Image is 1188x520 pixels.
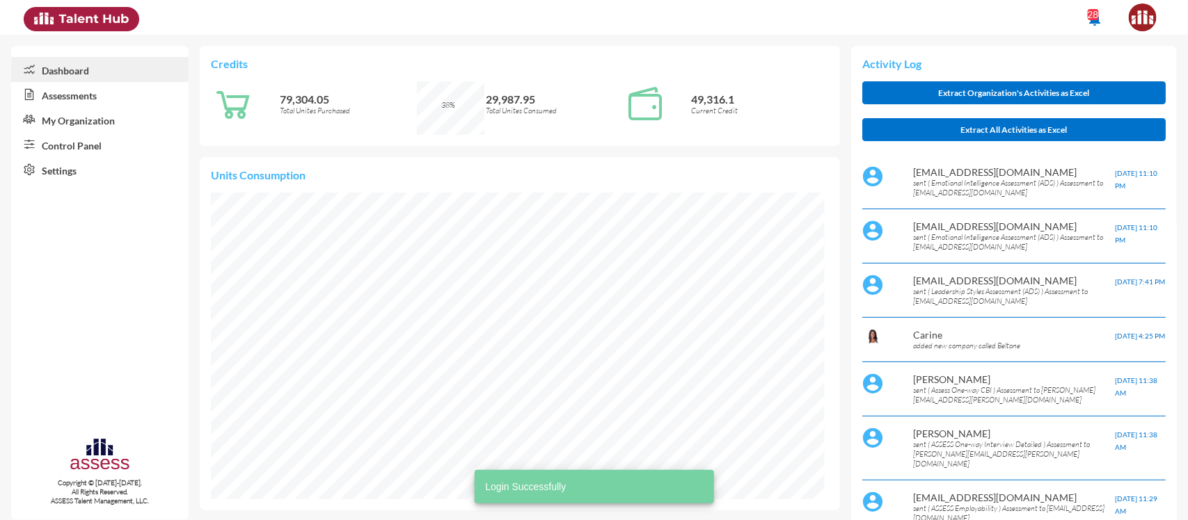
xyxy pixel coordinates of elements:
p: sent ( Emotional Intelligence Assessment (ADS) ) Assessment to [EMAIL_ADDRESS][DOMAIN_NAME] [913,178,1116,197]
p: Carine [913,329,1116,341]
span: [DATE] 11:10 PM [1115,169,1157,190]
p: Activity Log [862,57,1166,70]
span: 38% [441,100,455,110]
p: Units Consumption [211,168,829,181]
a: My Organization [11,107,189,132]
img: default%20profile%20image.svg [862,166,883,187]
p: Total Unites Consumed [486,106,623,115]
a: Control Panel [11,132,189,157]
p: Current Credit [692,106,829,115]
p: 29,987.95 [486,92,623,106]
img: default%20profile%20image.svg [862,491,883,512]
button: Extract All Activities as Excel [862,118,1166,141]
p: Credits [211,57,829,70]
p: [EMAIL_ADDRESS][DOMAIN_NAME] [913,166,1116,178]
span: [DATE] 4:25 PM [1115,332,1165,340]
p: 79,304.05 [280,92,417,106]
mat-icon: notifications [1087,10,1104,27]
img: b63dac60-c124-11ea-b896-7f3761cfa582_Carine.PNG [862,329,883,344]
p: Copyright © [DATE]-[DATE]. All Rights Reserved. ASSESS Talent Management, LLC. [11,478,189,505]
p: sent ( Assess One-way CBI ) Assessment to [PERSON_NAME][EMAIL_ADDRESS][PERSON_NAME][DOMAIN_NAME] [913,385,1116,405]
p: sent ( ASSESS One-way Interview Detailed ) Assessment to [PERSON_NAME][EMAIL_ADDRESS][PERSON_NAME... [913,439,1116,469]
span: [DATE] 11:38 AM [1115,376,1157,397]
span: [DATE] 11:38 AM [1115,430,1157,451]
p: [PERSON_NAME] [913,428,1116,439]
span: [DATE] 7:41 PM [1115,277,1165,286]
img: default%20profile%20image.svg [862,373,883,394]
p: sent ( Emotional Intelligence Assessment (ADS) ) Assessment to [EMAIL_ADDRESS][DOMAIN_NAME] [913,232,1116,252]
a: Settings [11,157,189,182]
button: Extract Organization's Activities as Excel [862,81,1166,104]
img: default%20profile%20image.svg [862,220,883,241]
p: [PERSON_NAME] [913,373,1116,385]
p: [EMAIL_ADDRESS][DOMAIN_NAME] [913,220,1116,232]
img: default%20profile%20image.svg [862,428,883,448]
p: added new company called Beltone [913,341,1116,350]
p: Total Unites Purchased [280,106,417,115]
span: [DATE] 11:10 PM [1115,223,1157,244]
span: Login Successfully [486,480,567,494]
p: [EMAIL_ADDRESS][DOMAIN_NAME] [913,491,1116,503]
span: [DATE] 11:29 AM [1115,494,1157,515]
p: sent ( Leadership Styles Assessment (ADS) ) Assessment to [EMAIL_ADDRESS][DOMAIN_NAME] [913,286,1116,306]
p: [EMAIL_ADDRESS][DOMAIN_NAME] [913,275,1116,286]
a: Assessments [11,82,189,107]
a: Dashboard [11,57,189,82]
img: default%20profile%20image.svg [862,275,883,295]
div: 28 [1088,9,1099,20]
p: 49,316.1 [692,92,829,106]
img: assesscompany-logo.png [69,437,131,476]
